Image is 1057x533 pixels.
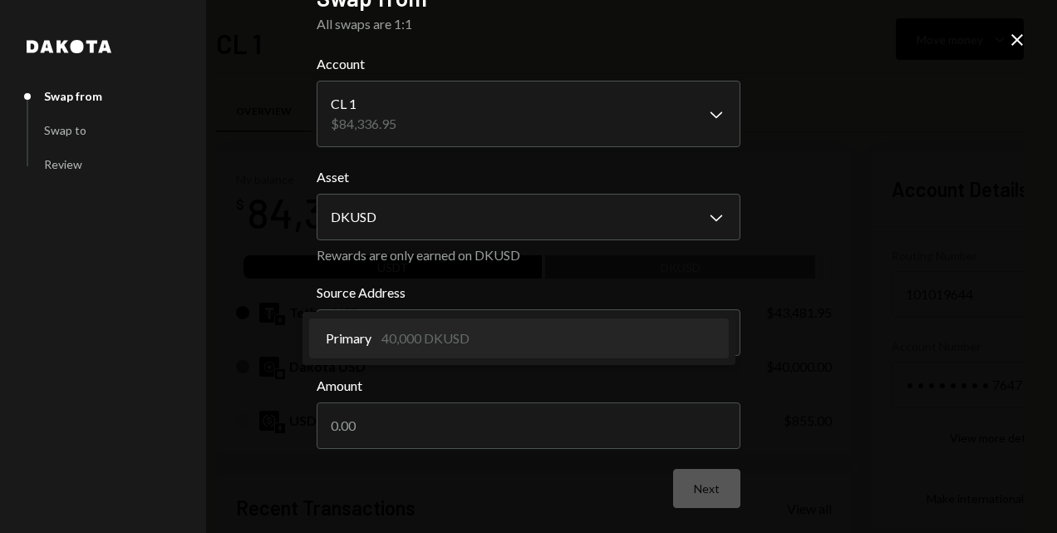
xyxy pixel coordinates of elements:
div: Rewards are only earned on DKUSD [317,247,740,263]
button: Source Address [317,309,740,356]
span: Primary [326,328,371,348]
div: Swap from [44,89,102,103]
div: 40,000 DKUSD [381,328,470,348]
label: Account [317,54,740,74]
div: All swaps are 1:1 [317,14,740,34]
div: Swap to [44,123,86,137]
div: Review [44,157,82,171]
label: Asset [317,167,740,187]
button: Asset [317,194,740,240]
button: Account [317,81,740,147]
label: Source Address [317,283,740,303]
